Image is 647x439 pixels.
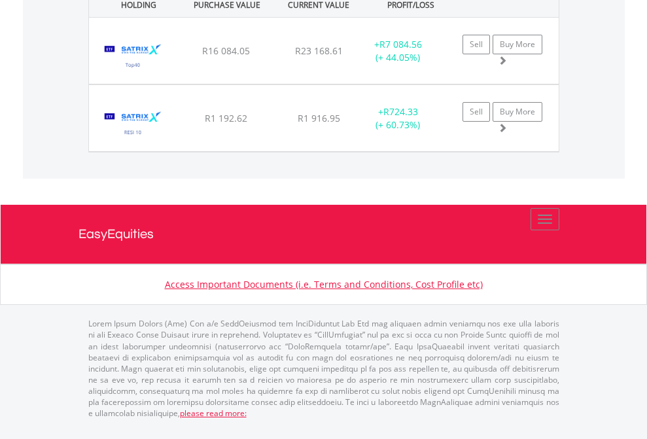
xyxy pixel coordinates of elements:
div: + (+ 60.73%) [357,105,439,132]
span: R1 916.95 [298,112,340,124]
p: Lorem Ipsum Dolors (Ame) Con a/e SeddOeiusmod tem InciDiduntut Lab Etd mag aliquaen admin veniamq... [88,318,559,419]
img: TFSA.STX40.png [96,34,171,80]
a: Access Important Documents (i.e. Terms and Conditions, Cost Profile etc) [165,278,483,290]
a: Sell [463,35,490,54]
span: R724.33 [383,105,418,118]
span: R16 084.05 [202,44,250,57]
span: R7 084.56 [379,38,422,50]
span: R1 192.62 [205,112,247,124]
img: TFSA.STXRES.png [96,101,171,148]
span: R23 168.61 [295,44,343,57]
a: Sell [463,102,490,122]
a: please read more: [180,408,247,419]
a: Buy More [493,35,542,54]
a: Buy More [493,102,542,122]
a: EasyEquities [79,205,569,264]
div: + (+ 44.05%) [357,38,439,64]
